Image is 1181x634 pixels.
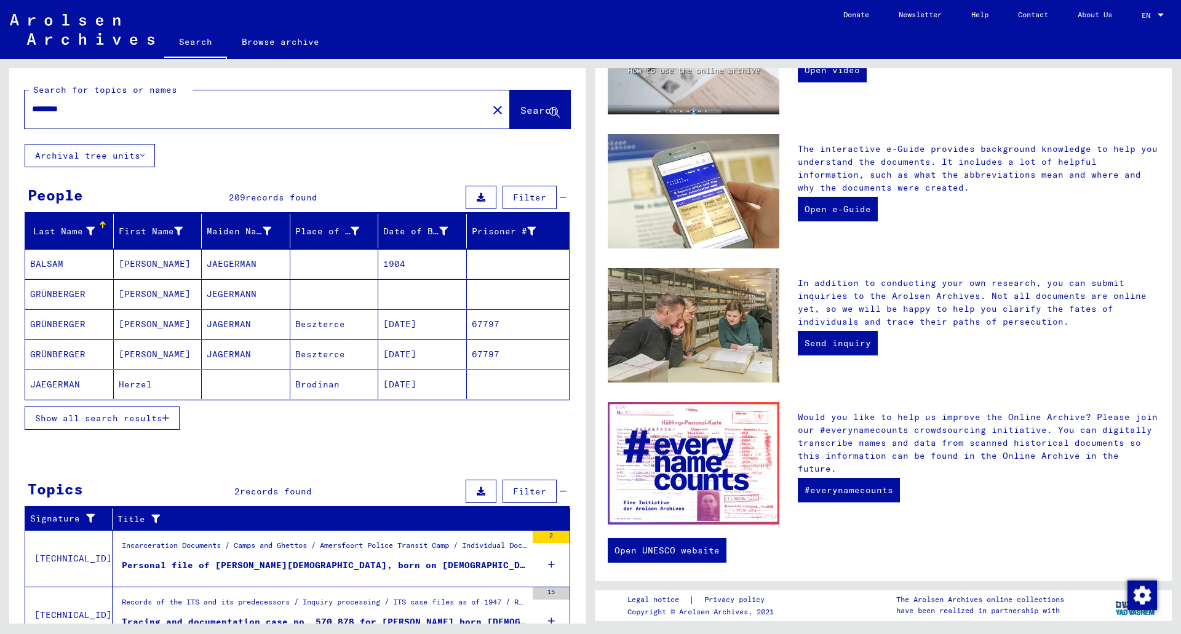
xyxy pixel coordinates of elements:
[510,90,570,129] button: Search
[30,512,97,525] div: Signature
[383,225,448,238] div: Date of Birth
[798,331,878,355] a: Send inquiry
[290,339,379,369] mat-cell: Beszterce
[1142,10,1150,20] mat-select-trigger: EN
[25,249,114,279] mat-cell: BALSAM
[798,143,1159,194] p: The interactive e-Guide provides background knowledge to help you understand the documents. It in...
[467,214,570,248] mat-header-cell: Prisoner #
[608,538,726,563] a: Open UNESCO website
[122,559,527,572] div: Personal file of [PERSON_NAME][DEMOGRAPHIC_DATA], born on [DEMOGRAPHIC_DATA]
[25,339,114,369] mat-cell: GRÜNBERGER
[202,339,290,369] mat-cell: JAGERMAN
[798,197,878,221] a: Open e-Guide
[520,104,557,116] span: Search
[378,309,467,339] mat-cell: [DATE]
[1113,590,1159,620] img: yv_logo.png
[25,406,180,430] button: Show all search results
[122,616,527,628] div: Tracing and documentation case no. 570.878 for [PERSON_NAME] born [DEMOGRAPHIC_DATA]
[114,339,202,369] mat-cell: [PERSON_NAME]
[28,184,83,206] div: People
[295,221,378,241] div: Place of Birth
[798,277,1159,328] p: In addition to conducting your own research, you can submit inquiries to the Arolsen Archives. No...
[290,370,379,399] mat-cell: Brodinan
[798,411,1159,475] p: Would you like to help us improve the Online Archive? Please join our #everynamecounts crowdsourc...
[25,309,114,339] mat-cell: GRÜNBERGER
[378,339,467,369] mat-cell: [DATE]
[227,27,334,57] a: Browse archive
[240,486,312,497] span: records found
[202,279,290,309] mat-cell: JEGERMANN
[245,192,317,203] span: records found
[122,596,527,614] div: Records of the ITS and its predecessors / Inquiry processing / ITS case files as of 1947 / Reposi...
[202,249,290,279] mat-cell: JAEGERMAN
[202,214,290,248] mat-header-cell: Maiden Name
[295,225,360,238] div: Place of Birth
[25,279,114,309] mat-cell: GRÜNBERGER
[627,593,689,606] a: Legal notice
[119,221,202,241] div: First Name
[378,214,467,248] mat-header-cell: Date of Birth
[513,486,546,497] span: Filter
[30,225,95,238] div: Last Name
[467,309,570,339] mat-cell: 67797
[35,413,162,424] span: Show all search results
[485,97,510,122] button: Clear
[290,214,379,248] mat-header-cell: Place of Birth
[503,186,557,209] button: Filter
[490,103,505,117] mat-icon: close
[207,225,271,238] div: Maiden Name
[533,587,570,600] div: 15
[114,309,202,339] mat-cell: [PERSON_NAME]
[896,605,1064,616] p: have been realized in partnership with
[25,370,114,399] mat-cell: JAEGERMAN
[627,606,779,617] p: Copyright © Arolsen Archives, 2021
[798,58,867,82] a: Open video
[383,221,466,241] div: Date of Birth
[472,221,555,241] div: Prisoner #
[117,513,539,526] div: Title
[533,531,570,543] div: 2
[608,134,779,248] img: eguide.jpg
[798,478,900,502] a: #everynamecounts
[114,370,202,399] mat-cell: Herzel
[114,214,202,248] mat-header-cell: First Name
[1127,581,1157,610] img: Zustimmung ändern
[30,221,113,241] div: Last Name
[229,192,245,203] span: 209
[114,279,202,309] mat-cell: [PERSON_NAME]
[472,225,536,238] div: Prisoner #
[119,225,183,238] div: First Name
[378,249,467,279] mat-cell: 1904
[608,402,779,525] img: enc.jpg
[896,594,1064,605] p: The Arolsen Archives online collections
[25,530,113,587] td: [TECHNICAL_ID]
[30,509,112,529] div: Signature
[117,509,555,529] div: Title
[202,309,290,339] mat-cell: JAGERMAN
[694,593,779,606] a: Privacy policy
[290,309,379,339] mat-cell: Beszterce
[234,486,240,497] span: 2
[28,478,83,500] div: Topics
[378,370,467,399] mat-cell: [DATE]
[207,221,290,241] div: Maiden Name
[503,480,557,503] button: Filter
[467,339,570,369] mat-cell: 67797
[122,540,527,557] div: Incarceration Documents / Camps and Ghettos / Amersfoort Police Transit Camp / Individual Documen...
[164,27,227,59] a: Search
[33,84,177,95] mat-label: Search for topics or names
[10,14,154,45] img: Arolsen_neg.svg
[627,593,779,606] div: |
[114,249,202,279] mat-cell: [PERSON_NAME]
[608,268,779,382] img: inquiries.jpg
[25,144,155,167] button: Archival tree units
[513,192,546,203] span: Filter
[25,214,114,248] mat-header-cell: Last Name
